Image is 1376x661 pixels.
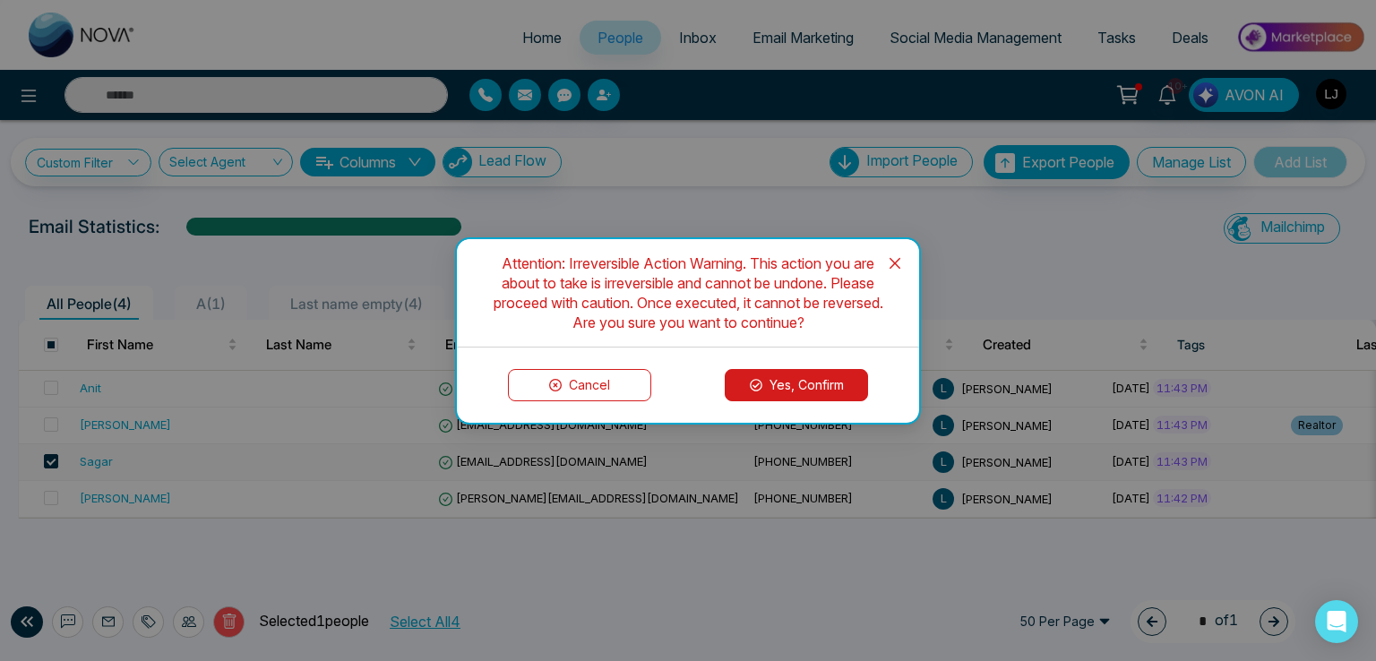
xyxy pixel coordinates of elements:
button: Yes, Confirm [725,369,868,401]
div: Open Intercom Messenger [1315,600,1358,643]
div: Attention: Irreversible Action Warning. This action you are about to take is irreversible and can... [478,253,898,332]
button: Close [871,239,919,288]
button: Cancel [508,369,651,401]
span: close [888,256,902,270]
